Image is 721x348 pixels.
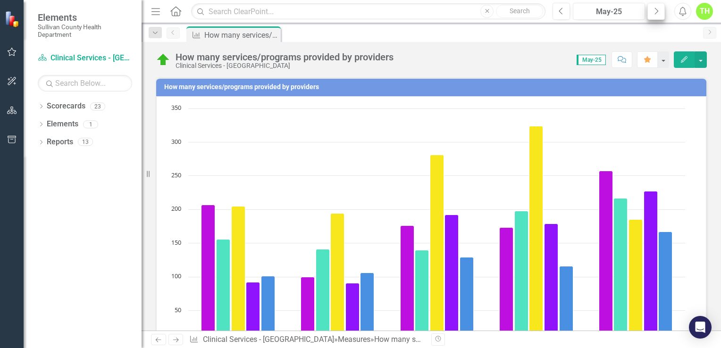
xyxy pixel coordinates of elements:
path: Mar-25, 192. Alex Barnett. [445,215,459,345]
path: Mar-25, 176. Hannah Estepp. [401,226,414,345]
button: TH [696,3,713,20]
path: May-25, 217. Brittany Turner. [614,199,628,345]
text: 200 [171,204,181,213]
g: Hannah Estepp, bar series 1 of 5 with 5 bars. [201,171,613,345]
path: Jan-25, 156. Brittany Turner. [217,240,230,345]
img: On Target [156,52,171,67]
g: Brittany Turner, bar series 2 of 5 with 5 bars. [217,199,628,345]
path: Feb-25, 91. Alex Barnett. [346,283,360,345]
a: Elements [47,119,78,130]
text: 50 [175,306,181,314]
div: How many services/programs provided by providers [204,29,278,41]
a: Clinical Services - [GEOGRAPHIC_DATA] [38,53,132,64]
a: Scorecards [47,101,85,112]
path: Feb-25, 141. Brittany Turner. [316,249,330,345]
input: Search Below... [38,75,132,91]
path: Apr-25, 198. Brittany Turner. [515,211,528,345]
span: Search [510,7,530,15]
path: May-25, 185. Keisha Thompson. [629,220,643,345]
span: Elements [38,12,132,23]
text: 150 [171,238,181,247]
path: Apr-25, 116. Michelle Kegley. [560,266,573,345]
small: Sullivan County Health Department [38,23,132,39]
path: Apr-25, 179. Alex Barnett. [545,224,558,345]
div: May-25 [576,6,642,17]
path: Mar-25, 281. Keisha Thompson. [430,155,444,345]
path: May-25, 227. Alex Barnett. [644,191,658,345]
path: Feb-25, 106. Michelle Kegley. [360,273,374,345]
text: 250 [171,171,181,179]
path: May-25, 167. Michelle Kegley. [659,232,672,345]
path: Apr-25, 324. Keisha Thompson. [529,126,543,345]
path: Feb-25, 100. Hannah Estepp. [301,277,315,345]
path: Jan-25, 92. Alex Barnett. [246,282,260,345]
text: 300 [171,137,181,146]
a: Measures [338,335,370,344]
img: ClearPoint Strategy [5,10,21,27]
a: Reports [47,137,73,148]
span: May-25 [577,55,606,65]
path: May-25, 257. Hannah Estepp. [599,171,613,345]
div: How many services/programs provided by providers [374,335,547,344]
div: Open Intercom Messenger [689,316,712,339]
path: Mar-25, 129. Michelle Kegley. [460,257,474,345]
path: Jan-25, 207. Hannah Estepp. [201,205,215,345]
div: 13 [78,138,93,146]
div: 23 [90,102,105,110]
path: Mar-25, 140. Brittany Turner. [415,250,429,345]
div: Clinical Services - [GEOGRAPHIC_DATA] [176,62,394,69]
input: Search ClearPoint... [191,3,545,20]
g: Michelle Kegley, bar series 5 of 5 with 5 bars. [261,232,672,345]
h3: How many services/programs provided by providers [164,83,702,91]
div: 1 [83,120,98,128]
button: May-25 [573,3,645,20]
g: Keisha Thompson, bar series 3 of 5 with 5 bars. [232,126,643,345]
text: 350 [171,103,181,112]
div: » » [189,334,424,345]
path: Jan-25, 101. Michelle Kegley. [261,276,275,345]
g: Alex Barnett, bar series 4 of 5 with 5 bars. [246,191,658,345]
path: Jan-25, 205. Keisha Thompson. [232,207,245,345]
path: Feb-25, 194. Keisha Thompson. [331,214,344,345]
button: Search [496,5,543,18]
path: Apr-25, 173. Hannah Estepp. [500,228,513,345]
text: 100 [171,272,181,280]
a: Clinical Services - [GEOGRAPHIC_DATA] [203,335,334,344]
div: How many services/programs provided by providers [176,52,394,62]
